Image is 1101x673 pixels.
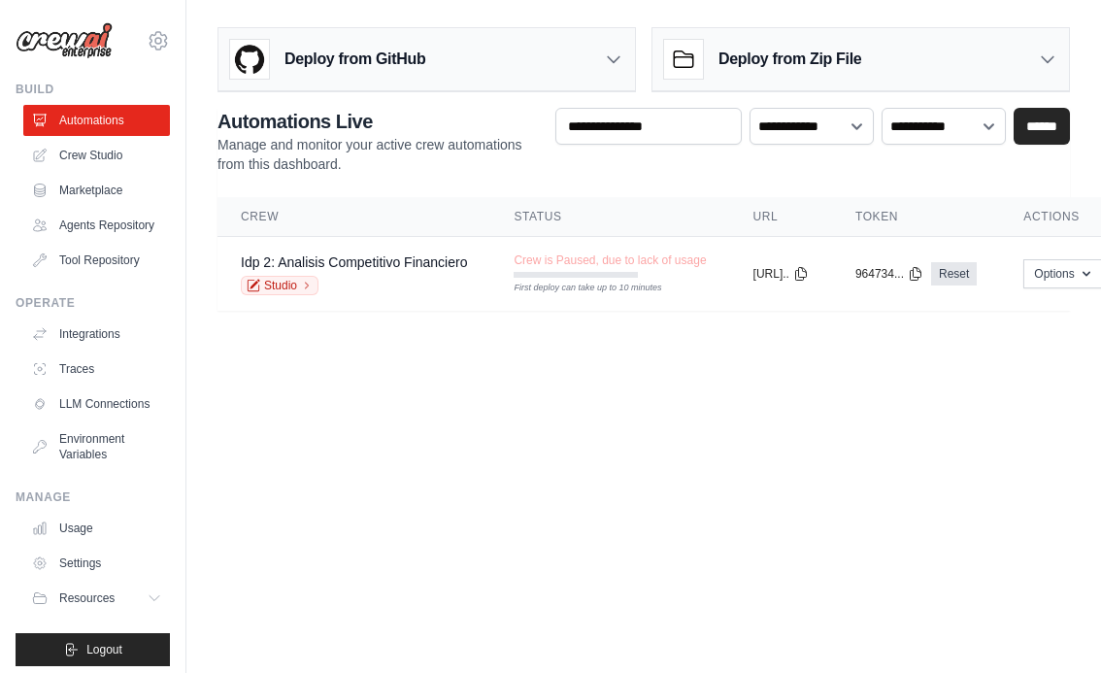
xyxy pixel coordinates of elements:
[23,175,170,206] a: Marketplace
[23,245,170,276] a: Tool Repository
[23,423,170,470] a: Environment Variables
[16,22,113,59] img: Logo
[23,513,170,544] a: Usage
[514,252,706,268] span: Crew is Paused, due to lack of usage
[832,197,1000,237] th: Token
[217,108,540,135] h2: Automations Live
[23,548,170,579] a: Settings
[284,48,425,71] h3: Deploy from GitHub
[16,295,170,311] div: Operate
[931,262,977,286] a: Reset
[241,254,467,270] a: Idp 2: Analisis Competitivo Financiero
[23,353,170,385] a: Traces
[59,590,115,606] span: Resources
[86,642,122,657] span: Logout
[490,197,729,237] th: Status
[23,210,170,241] a: Agents Repository
[23,105,170,136] a: Automations
[16,489,170,505] div: Manage
[16,82,170,97] div: Build
[718,48,861,71] h3: Deploy from Zip File
[855,266,923,282] button: 964734...
[16,633,170,666] button: Logout
[23,583,170,614] button: Resources
[23,319,170,350] a: Integrations
[23,388,170,420] a: LLM Connections
[217,197,490,237] th: Crew
[241,276,318,295] a: Studio
[230,40,269,79] img: GitHub Logo
[514,282,638,295] div: First deploy can take up to 10 minutes
[730,197,832,237] th: URL
[217,135,540,174] p: Manage and monitor your active crew automations from this dashboard.
[23,140,170,171] a: Crew Studio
